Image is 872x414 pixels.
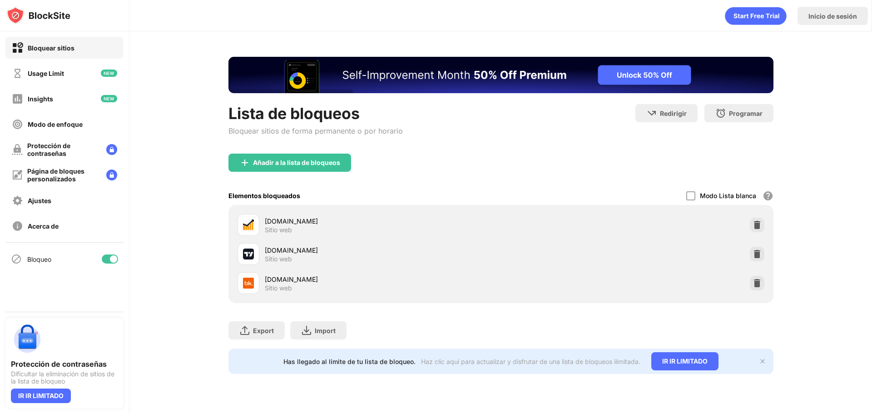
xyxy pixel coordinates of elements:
div: [DOMAIN_NAME] [265,245,501,255]
div: Lista de bloqueos [228,104,403,123]
img: blocking-icon.svg [11,254,22,264]
div: Insights [28,95,53,103]
div: Dificultar la eliminación de sitios de la lista de bloqueo [11,370,118,385]
div: Bloqueo [27,255,51,263]
div: Sitio web [265,284,292,292]
img: new-icon.svg [101,95,117,102]
div: Protección de contraseñas [11,359,118,369]
div: Protección de contraseñas [27,142,99,157]
div: Ajustes [28,197,51,205]
img: push-password-protection.svg [11,323,44,356]
div: IR IR LIMITADO [651,352,718,370]
div: Programar [729,110,763,117]
div: Usage Limit [28,70,64,77]
img: lock-menu.svg [106,170,117,180]
div: Página de bloques personalizados [27,167,99,183]
img: password-protection-off.svg [12,144,23,155]
div: Inicio de sesión [808,12,857,20]
div: [DOMAIN_NAME] [265,274,501,284]
img: customize-block-page-off.svg [12,170,23,180]
div: Import [315,327,336,334]
div: Bloquear sitios de forma permanente o por horario [228,126,403,135]
div: Bloquear sitios [28,44,74,52]
img: insights-off.svg [12,93,23,105]
img: logo-blocksite.svg [6,6,70,25]
div: Export [253,327,274,334]
div: Acerca de [28,222,59,230]
iframe: Banner [228,57,773,93]
div: IR IR LIMITADO [11,389,71,403]
img: lock-menu.svg [106,144,117,155]
img: favicons [243,278,254,289]
div: Redirigir [660,110,687,117]
div: Sitio web [265,226,292,234]
img: block-on.svg [12,42,23,54]
div: Elementos bloqueados [228,192,300,200]
div: Modo Lista blanca [700,192,756,200]
img: favicons [243,219,254,230]
img: about-off.svg [12,220,23,232]
div: [DOMAIN_NAME] [265,216,501,226]
img: x-button.svg [759,358,766,365]
div: Has llegado al límite de tu lista de bloqueo. [283,358,416,365]
img: settings-off.svg [12,195,23,206]
div: Sitio web [265,255,292,263]
img: favicons [243,249,254,259]
div: Añadir a la lista de bloqueos [253,159,340,166]
div: animation [725,7,787,25]
div: Haz clic aquí para actualizar y disfrutar de una lista de bloqueos ilimitada. [421,358,640,365]
div: Modo de enfoque [28,120,83,128]
img: focus-off.svg [12,119,23,130]
img: new-icon.svg [101,70,117,77]
img: time-usage-off.svg [12,68,23,79]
